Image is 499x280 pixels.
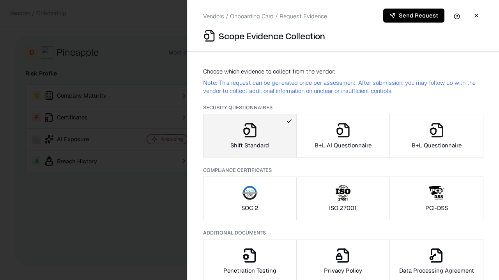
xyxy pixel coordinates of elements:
button: B+L Questionnaire [389,114,483,157]
p: Security Questionnaires [203,104,483,111]
p: Shift Standard [230,141,269,149]
p: Additional Documents [203,229,483,236]
button: PCI-DSS [389,177,483,220]
button: B+L AI Questionnaire [296,114,390,157]
p: Choose which evidence to collect from the vendor: [203,67,483,75]
p: Privacy Policy [324,266,362,275]
p: SOC 2 [241,204,258,212]
p: Penetration Testing [223,266,276,275]
p: ISO 27001 [329,204,357,212]
p: B+L Questionnaire [412,141,462,149]
button: ISO 27001 [296,177,390,220]
button: SOC 2 [203,177,297,220]
p: Vendors / Onboarding Card / Request Evidence [203,12,327,20]
button: Shift Standard [203,114,297,157]
p: PCI-DSS [425,204,448,212]
p: Scope Evidence Collection [219,30,325,42]
p: Compliance Certificates [203,167,483,173]
p: B+L AI Questionnaire [315,141,372,149]
button: Send Request [383,9,444,23]
p: Note: This request can be generated once per assessment. After submission, you may follow up with... [203,79,483,95]
p: Data Processing Agreement [399,266,474,275]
